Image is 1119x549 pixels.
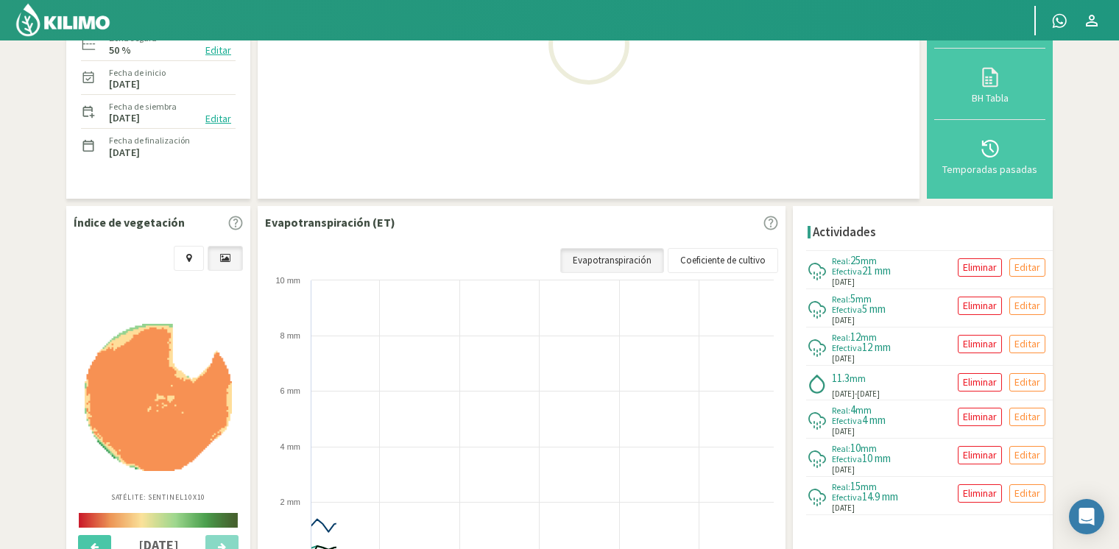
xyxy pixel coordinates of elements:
[109,148,140,157] label: [DATE]
[850,291,855,305] span: 5
[963,408,997,425] p: Eliminar
[958,258,1002,277] button: Eliminar
[832,314,855,327] span: [DATE]
[832,453,862,464] span: Efectiva
[832,255,850,266] span: Real:
[1014,447,1040,464] p: Editar
[280,442,301,451] text: 4 mm
[560,248,664,273] a: Evapotranspiración
[861,254,877,267] span: mm
[1014,485,1040,502] p: Editar
[832,276,855,288] span: [DATE]
[963,374,997,391] p: Eliminar
[832,425,855,438] span: [DATE]
[862,340,891,354] span: 12 mm
[832,502,855,514] span: [DATE]
[832,388,855,400] span: [DATE]
[201,110,236,127] button: Editar
[963,259,997,276] p: Eliminar
[1009,258,1045,277] button: Editar
[280,331,301,340] text: 8 mm
[109,46,131,55] label: 50 %
[184,492,206,502] span: 10X10
[963,485,997,502] p: Eliminar
[280,386,301,395] text: 6 mm
[939,164,1041,174] div: Temporadas pasadas
[861,330,877,344] span: mm
[832,304,862,315] span: Efectiva
[1009,373,1045,392] button: Editar
[79,513,238,528] img: scale
[862,413,886,427] span: 4 mm
[958,297,1002,315] button: Eliminar
[850,330,861,344] span: 12
[861,480,877,493] span: mm
[109,134,190,147] label: Fecha de finalización
[1014,259,1040,276] p: Editar
[934,49,1045,120] button: BH Tabla
[958,484,1002,503] button: Eliminar
[850,372,866,385] span: mm
[1014,374,1040,391] p: Editar
[963,336,997,353] p: Eliminar
[857,389,880,399] span: [DATE]
[963,297,997,314] p: Eliminar
[850,403,855,417] span: 4
[1009,446,1045,464] button: Editar
[109,113,140,123] label: [DATE]
[1009,335,1045,353] button: Editar
[934,120,1045,191] button: Temporadas pasadas
[275,276,300,285] text: 10 mm
[855,292,872,305] span: mm
[85,324,232,471] img: 4ba7a277-2ae4-4a65-9bce-3823cc273a22_-_sentinel_-_2025-08-28.png
[1014,336,1040,353] p: Editar
[850,441,861,455] span: 10
[958,446,1002,464] button: Eliminar
[861,442,877,455] span: mm
[963,447,997,464] p: Eliminar
[668,248,778,273] a: Coeficiente de cultivo
[265,213,395,231] p: Evapotranspiración (ET)
[862,263,891,277] span: 21 mm
[280,497,301,506] text: 2 mm
[850,479,861,493] span: 15
[109,79,140,89] label: [DATE]
[1014,408,1040,425] p: Editar
[832,405,850,416] span: Real:
[832,294,850,305] span: Real:
[832,443,850,454] span: Real:
[862,489,898,503] span: 14.9 mm
[109,66,166,79] label: Fecha de inicio
[201,42,236,59] button: Editar
[832,464,855,476] span: [DATE]
[832,371,850,385] span: 11.3
[74,213,185,231] p: Índice de vegetación
[832,266,862,277] span: Efectiva
[1009,408,1045,426] button: Editar
[832,342,862,353] span: Efectiva
[850,253,861,267] span: 25
[832,415,862,426] span: Efectiva
[1014,297,1040,314] p: Editar
[15,2,111,38] img: Kilimo
[111,492,206,503] p: Satélite: Sentinel
[958,408,1002,426] button: Eliminar
[1069,499,1104,534] div: Open Intercom Messenger
[832,332,850,343] span: Real:
[813,225,876,239] h4: Actividades
[855,389,857,399] span: -
[832,492,862,503] span: Efectiva
[832,481,850,492] span: Real:
[855,403,872,417] span: mm
[862,302,886,316] span: 5 mm
[939,93,1041,103] div: BH Tabla
[958,335,1002,353] button: Eliminar
[1009,297,1045,315] button: Editar
[862,451,891,465] span: 10 mm
[958,373,1002,392] button: Eliminar
[109,100,177,113] label: Fecha de siembra
[832,353,855,365] span: [DATE]
[1009,484,1045,503] button: Editar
